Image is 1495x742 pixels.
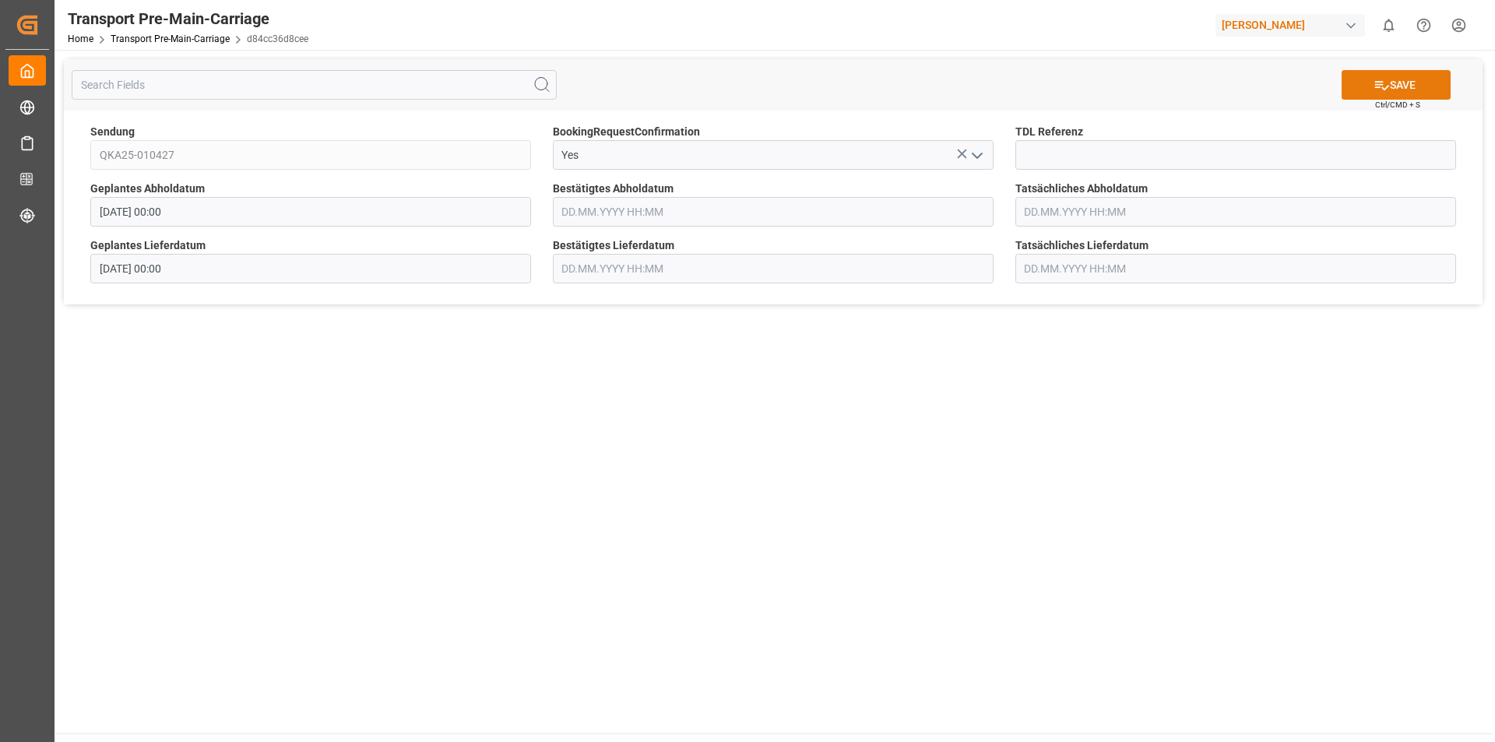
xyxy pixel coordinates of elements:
span: Ctrl/CMD + S [1375,99,1420,111]
input: DD.MM.YYYY HH:MM [90,197,531,227]
span: Sendung [90,124,135,140]
span: Tatsächliches Abholdatum [1015,181,1148,197]
button: Help Center [1406,8,1441,43]
input: DD.MM.YYYY HH:MM [553,254,994,283]
button: open menu [964,143,987,167]
button: [PERSON_NAME] [1215,10,1371,40]
span: TDL Referenz [1015,124,1083,140]
input: DD.MM.YYYY HH:MM [90,254,531,283]
span: BookingRequestConfirmation [553,124,700,140]
span: Bestätigtes Lieferdatum [553,237,674,254]
span: Bestätigtes Abholdatum [553,181,674,197]
input: DD.MM.YYYY HH:MM [1015,197,1456,227]
span: Geplantes Abholdatum [90,181,205,197]
input: Search Fields [72,70,557,100]
span: Tatsächliches Lieferdatum [1015,237,1149,254]
button: show 0 new notifications [1371,8,1406,43]
a: Transport Pre-Main-Carriage [111,33,230,44]
a: Home [68,33,93,44]
div: Transport Pre-Main-Carriage [68,7,308,30]
span: Geplantes Lieferdatum [90,237,206,254]
div: [PERSON_NAME] [1215,14,1365,37]
button: SAVE [1342,70,1451,100]
input: DD.MM.YYYY HH:MM [553,197,994,227]
input: DD.MM.YYYY HH:MM [1015,254,1456,283]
